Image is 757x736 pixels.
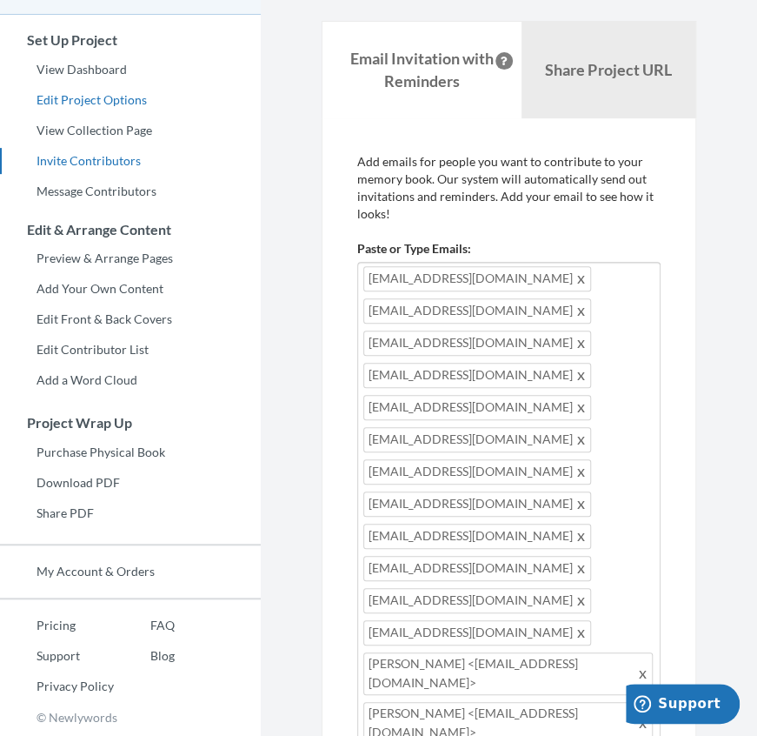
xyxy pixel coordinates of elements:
h3: Set Up Project [1,32,261,48]
iframe: Opens a widget where you can chat to one of our agents [626,684,740,727]
span: [EMAIL_ADDRESS][DOMAIN_NAME] [363,298,591,324]
span: [EMAIL_ADDRESS][DOMAIN_NAME] [363,363,591,388]
span: [EMAIL_ADDRESS][DOMAIN_NAME] [363,395,591,420]
span: [EMAIL_ADDRESS][DOMAIN_NAME] [363,588,591,613]
span: [EMAIL_ADDRESS][DOMAIN_NAME] [363,524,591,549]
b: Share Project URL [545,60,671,79]
span: [EMAIL_ADDRESS][DOMAIN_NAME] [363,331,591,356]
span: [EMAIL_ADDRESS][DOMAIN_NAME] [363,620,591,646]
a: FAQ [114,612,175,639]
span: [PERSON_NAME] <[EMAIL_ADDRESS][DOMAIN_NAME]> [363,652,653,695]
a: Blog [114,643,175,669]
span: [EMAIL_ADDRESS][DOMAIN_NAME] [363,556,591,581]
label: Paste or Type Emails: [357,240,471,258]
span: [EMAIL_ADDRESS][DOMAIN_NAME] [363,427,591,452]
span: [EMAIL_ADDRESS][DOMAIN_NAME] [363,459,591,485]
p: Add emails for people you want to contribute to your memory book. Our system will automatically s... [357,153,661,223]
h3: Edit & Arrange Content [1,222,261,238]
strong: Email Invitation with Reminders [350,49,494,90]
span: [EMAIL_ADDRESS][DOMAIN_NAME] [363,492,591,517]
span: [EMAIL_ADDRESS][DOMAIN_NAME] [363,266,591,291]
h3: Project Wrap Up [1,415,261,431]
